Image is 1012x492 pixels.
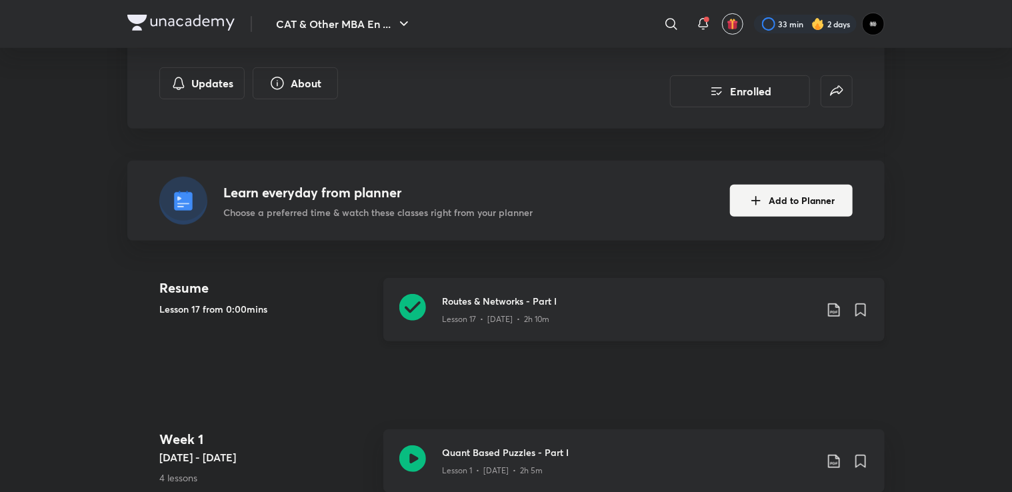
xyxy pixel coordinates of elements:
img: Company Logo [127,15,235,31]
button: About [253,67,338,99]
h4: Learn everyday from planner [223,183,533,203]
img: streak [811,17,825,31]
p: Lesson 17 • [DATE] • 2h 10m [442,313,549,325]
a: Routes & Networks - Part ILesson 17 • [DATE] • 2h 10m [383,278,885,357]
h4: Resume [159,278,373,298]
p: 4 lessons [159,471,373,485]
p: Lesson 1 • [DATE] • 2h 5m [442,465,543,477]
button: Updates [159,67,245,99]
a: Company Logo [127,15,235,34]
h5: Lesson 17 from 0:00mins [159,302,373,316]
h5: [DATE] - [DATE] [159,449,373,465]
p: Choose a preferred time & watch these classes right from your planner [223,205,533,219]
button: CAT & Other MBA En ... [268,11,420,37]
h3: Quant Based Puzzles - Part I [442,445,815,459]
img: avatar [727,18,739,30]
button: false [821,75,853,107]
button: Enrolled [670,75,810,107]
button: Add to Planner [730,185,853,217]
img: GAME CHANGER [862,13,885,35]
button: avatar [722,13,743,35]
h4: Week 1 [159,429,373,449]
h3: Routes & Networks - Part I [442,294,815,308]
